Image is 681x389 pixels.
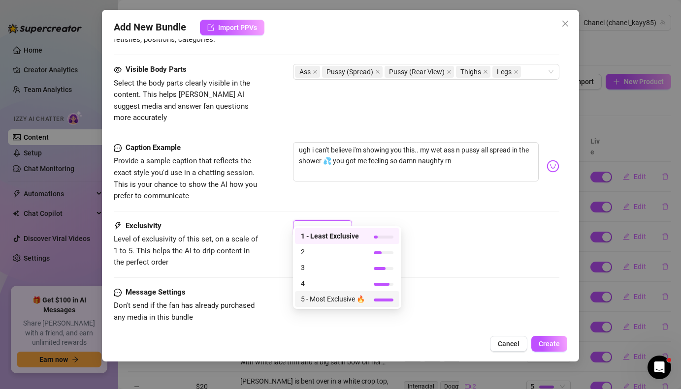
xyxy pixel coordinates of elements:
[389,66,445,77] span: Pussy (Rear View)
[547,160,559,173] img: svg%3e
[301,262,365,273] span: 3
[456,66,490,78] span: Thighs
[114,220,122,232] span: thunderbolt
[299,221,303,236] span: 1
[375,69,380,74] span: close
[385,66,454,78] span: Pussy (Rear View)
[483,69,488,74] span: close
[207,24,214,31] span: import
[490,336,527,352] button: Cancel
[126,288,186,297] strong: Message Settings
[301,294,365,304] span: 5 - Most Exclusive 🔥
[561,20,569,28] span: close
[200,20,264,35] button: Import PPVs
[497,66,512,77] span: Legs
[126,221,162,230] strong: Exclusivity
[498,340,519,348] span: Cancel
[322,66,383,78] span: Pussy (Spread)
[326,66,373,77] span: Pussy (Spread)
[114,20,186,35] span: Add New Bundle
[126,65,187,74] strong: Visible Body Parts
[514,69,519,74] span: close
[293,142,538,181] textarea: ugh i can't believe i'm showing you this.. my wet ass n pussy all spread in the shower 💦 you got ...
[557,16,573,31] button: Close
[218,24,257,31] span: Import PPVs
[313,69,318,74] span: close
[460,66,481,77] span: Thighs
[126,143,181,152] strong: Caption Example
[114,66,122,74] span: eye
[114,235,258,267] span: Level of exclusivity of this set, on a scale of 1 to 5. This helps the AI to drip content in the ...
[114,301,255,322] span: Don't send if the fan has already purchased any media in this bundle
[447,69,452,74] span: close
[557,20,573,28] span: Close
[648,356,671,379] iframe: Intercom live chat
[114,142,122,154] span: message
[114,156,257,200] span: Provide a sample caption that reflects the exact style you'd use in a chatting session. This is y...
[539,340,560,348] span: Create
[492,66,521,78] span: Legs
[531,336,567,352] button: Create
[295,66,320,78] span: Ass
[301,278,365,289] span: 4
[114,79,250,122] span: Select the body parts clearly visible in the content. This helps [PERSON_NAME] AI suggest media a...
[301,231,365,241] span: 1 - Least Exclusive
[301,246,365,257] span: 2
[299,66,311,77] span: Ass
[114,287,122,299] span: message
